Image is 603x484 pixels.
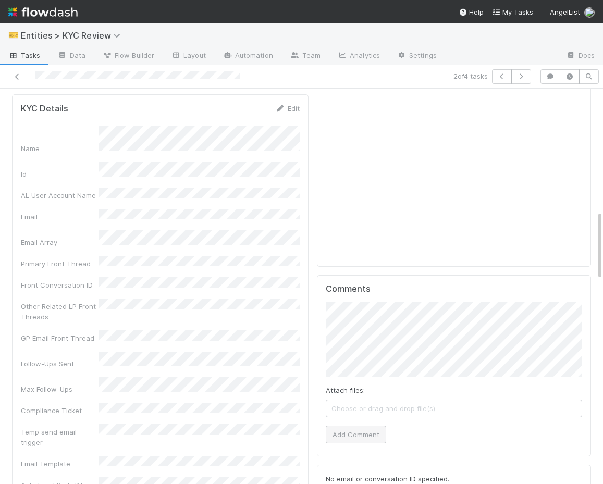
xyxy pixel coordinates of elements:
span: Tasks [8,50,41,60]
a: Team [281,48,329,65]
a: Edit [275,104,300,113]
h5: Comments [326,284,582,294]
div: Primary Front Thread [21,258,99,269]
div: AL User Account Name [21,190,99,201]
div: Follow-Ups Sent [21,358,99,369]
div: GP Email Front Thread [21,333,99,343]
div: Max Follow-Ups [21,384,99,394]
span: AngelList [550,8,580,16]
div: Other Related LP Front Threads [21,301,99,322]
div: Help [459,7,484,17]
div: Email Array [21,237,99,247]
div: Email Template [21,458,99,469]
span: No email or conversation ID specified. [326,475,449,483]
div: Front Conversation ID [21,280,99,290]
div: Name [21,143,99,154]
span: 🎫 [8,31,19,40]
a: Flow Builder [94,48,163,65]
a: My Tasks [492,7,533,17]
img: logo-inverted-e16ddd16eac7371096b0.svg [8,3,78,21]
div: Compliance Ticket [21,405,99,416]
label: Attach files: [326,385,365,395]
span: Choose or drag and drop file(s) [326,400,582,417]
a: Settings [388,48,445,65]
button: Add Comment [326,426,386,443]
a: Analytics [329,48,388,65]
div: Email [21,212,99,222]
span: My Tasks [492,8,533,16]
h5: KYC Details [21,104,68,114]
a: Automation [214,48,281,65]
span: Entities > KYC Review [21,30,126,41]
div: Temp send email trigger [21,427,99,448]
span: Flow Builder [102,50,154,60]
a: Data [49,48,94,65]
span: 2 of 4 tasks [453,71,488,81]
a: Layout [163,48,214,65]
img: avatar_ec94f6e9-05c5-4d36-a6c8-d0cea77c3c29.png [584,7,595,18]
div: Id [21,169,99,179]
a: Docs [558,48,603,65]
